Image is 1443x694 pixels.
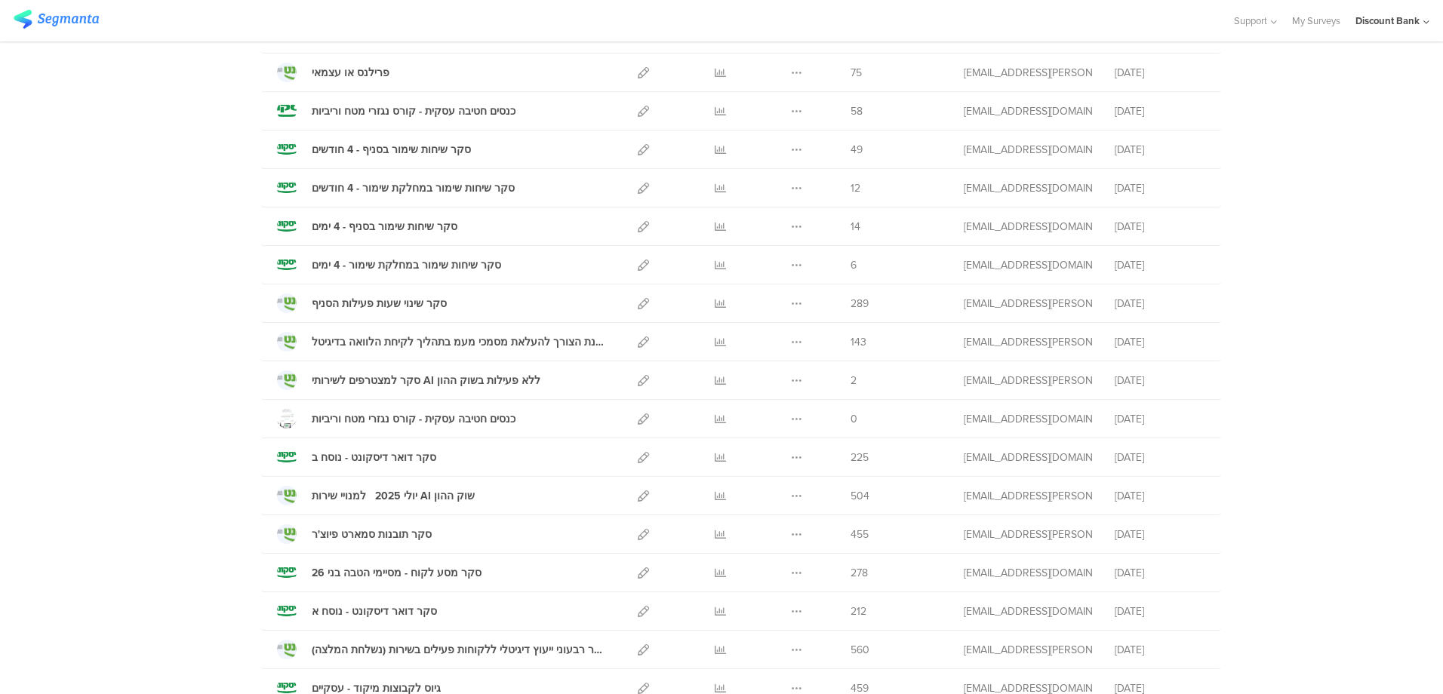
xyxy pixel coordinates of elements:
[1115,411,1205,427] div: [DATE]
[277,178,515,198] a: סקר שיחות שימור במחלקת שימור - 4 חודשים
[1115,373,1205,388] div: [DATE]
[312,411,515,427] div: כנסים חטיבה עסקית - קורס נגזרי מטח וריביות
[851,411,857,427] span: 0
[964,219,1092,235] div: anat.gilad@dbank.co.il
[964,527,1092,542] div: hofit.refael@dbank.co.il
[851,603,866,619] span: 212
[964,180,1092,196] div: anat.gilad@dbank.co.il
[277,370,540,390] a: סקר למצטרפים לשירותי AI ללא פעילות בשוק ההון
[1115,488,1205,504] div: [DATE]
[312,527,432,542] div: סקר תובנות סמארט פיוצ'ר
[1355,14,1420,28] div: Discount Bank
[277,409,515,428] a: כנסים חטיבה עסקית - קורס נגזרי מטח וריביות
[1115,142,1205,158] div: [DATE]
[277,447,436,467] a: סקר דואר דיסקונט - נוסח ב
[312,296,447,312] div: סקר שינוי שעות פעילות הסניף
[277,486,475,505] a: יולי 2025 למנויי שירות AI שוק ההון
[312,103,515,119] div: כנסים חטיבה עסקית - קורס נגזרי מטח וריביות
[1115,180,1205,196] div: [DATE]
[851,334,866,350] span: 143
[312,142,471,158] div: סקר שיחות שימור בסניף - 4 חודשים
[851,527,869,542] span: 455
[1115,219,1205,235] div: [DATE]
[277,255,501,275] a: סקר שיחות שימור במחלקת שימור - 4 ימים
[1234,14,1267,28] span: Support
[964,65,1092,81] div: hofit.refael@dbank.co.il
[312,373,540,388] div: סקר למצטרפים לשירותי AI ללא פעילות בשוק ההון
[277,63,389,82] a: פרילנס או עצמאי
[277,101,515,121] a: כנסים חטיבה עסקית - קורס נגזרי מטח וריביות
[312,219,457,235] div: סקר שיחות שימור בסניף - 4 ימים
[964,565,1092,581] div: anat.gilad@dbank.co.il
[964,373,1092,388] div: hofit.refael@dbank.co.il
[312,180,515,196] div: סקר שיחות שימור במחלקת שימור - 4 חודשים
[964,296,1092,312] div: hofit.refael@dbank.co.il
[851,565,868,581] span: 278
[964,334,1092,350] div: hofit.refael@dbank.co.il
[1115,103,1205,119] div: [DATE]
[964,450,1092,465] div: anat.gilad@dbank.co.il
[277,524,432,544] a: סקר תובנות סמארט פיוצ'ר
[1115,334,1205,350] div: [DATE]
[851,373,857,388] span: 2
[851,450,869,465] span: 225
[277,332,605,352] a: בחינת הצורך להעלאת מסמכי מעמ בתהליך לקיחת הלוואה בדיגיטל
[277,563,482,582] a: סקר מסע לקוח - מסיימי הטבה בני 26
[1115,603,1205,619] div: [DATE]
[277,640,605,659] a: יוני 25 סקר רבעוני ייעוץ דיגיטלי ללקוחות פעילים בשירות (נשלחת המלצה)
[312,488,475,504] div: יולי 2025 למנויי שירות AI שוק ההון
[851,219,860,235] span: 14
[964,642,1092,658] div: hofit.refael@dbank.co.il
[964,488,1092,504] div: hofit.refael@dbank.co.il
[312,257,501,273] div: סקר שיחות שימור במחלקת שימור - 4 ימים
[851,296,869,312] span: 289
[14,10,99,29] img: segmanta logo
[1115,296,1205,312] div: [DATE]
[851,180,860,196] span: 12
[1115,65,1205,81] div: [DATE]
[851,257,857,273] span: 6
[964,411,1092,427] div: anat.gilad@dbank.co.il
[851,642,869,658] span: 560
[277,601,437,621] a: סקר דואר דיסקונט - נוסח א
[1115,565,1205,581] div: [DATE]
[312,65,389,81] div: פרילנס או עצמאי
[1115,257,1205,273] div: [DATE]
[277,140,471,159] a: סקר שיחות שימור בסניף - 4 חודשים
[312,603,437,619] div: סקר דואר דיסקונט - נוסח א
[312,450,436,465] div: סקר דואר דיסקונט - נוסח ב
[277,216,457,236] a: סקר שיחות שימור בסניף - 4 ימים
[851,142,863,158] span: 49
[312,642,605,658] div: יוני 25 סקר רבעוני ייעוץ דיגיטלי ללקוחות פעילים בשירות (נשלחת המלצה)
[964,103,1092,119] div: anat.gilad@dbank.co.il
[1115,450,1205,465] div: [DATE]
[1115,642,1205,658] div: [DATE]
[277,293,447,313] a: סקר שינוי שעות פעילות הסניף
[1115,527,1205,542] div: [DATE]
[312,334,605,350] div: בחינת הצורך להעלאת מסמכי מעמ בתהליך לקיחת הלוואה בדיגיטל
[851,103,863,119] span: 58
[964,142,1092,158] div: anat.gilad@dbank.co.il
[851,65,862,81] span: 75
[964,603,1092,619] div: anat.gilad@dbank.co.il
[312,565,482,581] div: סקר מסע לקוח - מסיימי הטבה בני 26
[964,257,1092,273] div: anat.gilad@dbank.co.il
[851,488,869,504] span: 504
